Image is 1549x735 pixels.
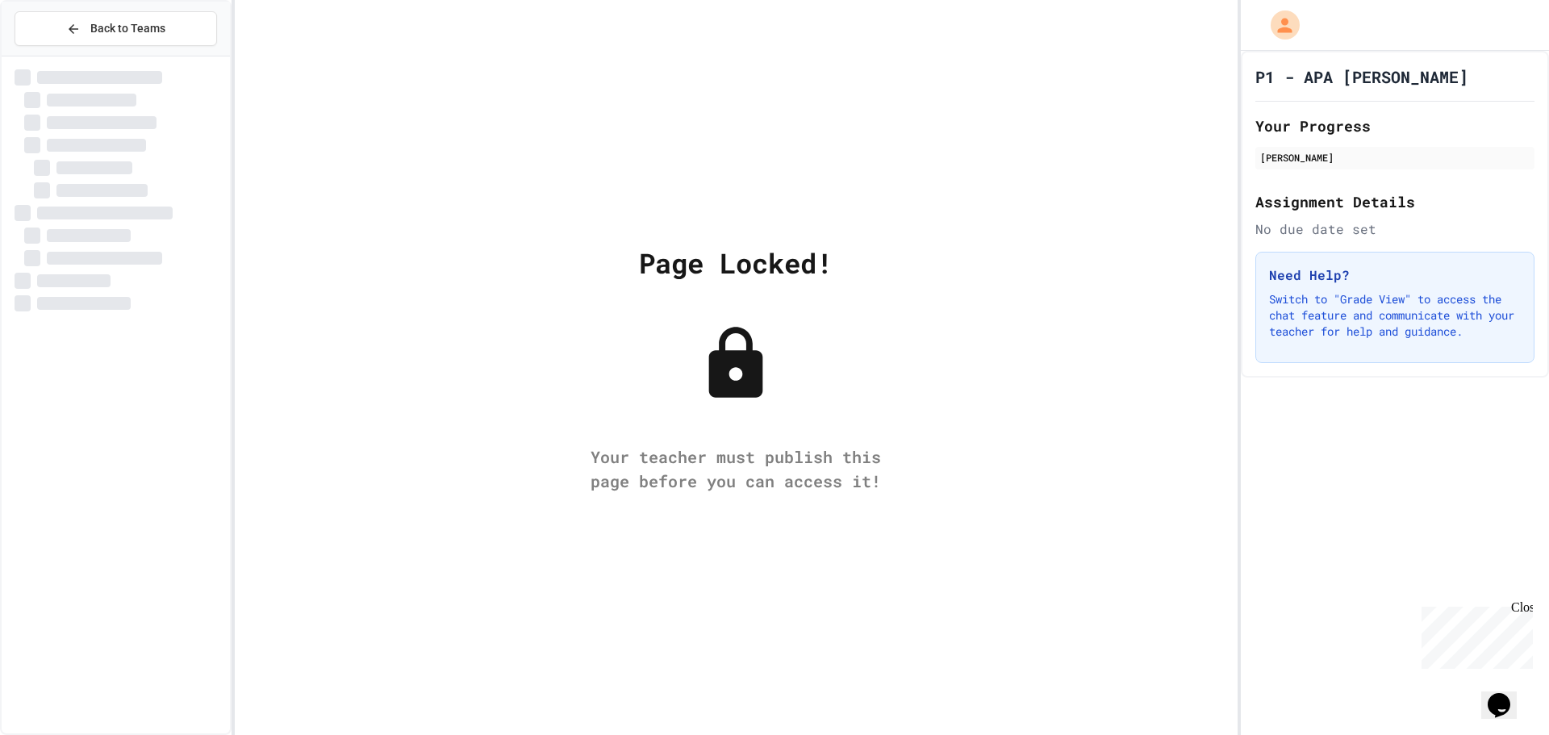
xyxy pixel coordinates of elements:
button: Back to Teams [15,11,217,46]
p: Switch to "Grade View" to access the chat feature and communicate with your teacher for help and ... [1269,291,1521,340]
div: No due date set [1255,219,1534,239]
span: Back to Teams [90,20,165,37]
div: My Account [1254,6,1304,44]
div: Your teacher must publish this page before you can access it! [574,445,897,493]
div: [PERSON_NAME] [1260,150,1530,165]
div: Chat with us now!Close [6,6,111,102]
iframe: chat widget [1481,670,1533,719]
iframe: chat widget [1415,600,1533,669]
h2: Your Progress [1255,115,1534,137]
div: Page Locked! [639,242,833,283]
h1: P1 - APA [PERSON_NAME] [1255,65,1468,88]
h2: Assignment Details [1255,190,1534,213]
h3: Need Help? [1269,265,1521,285]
